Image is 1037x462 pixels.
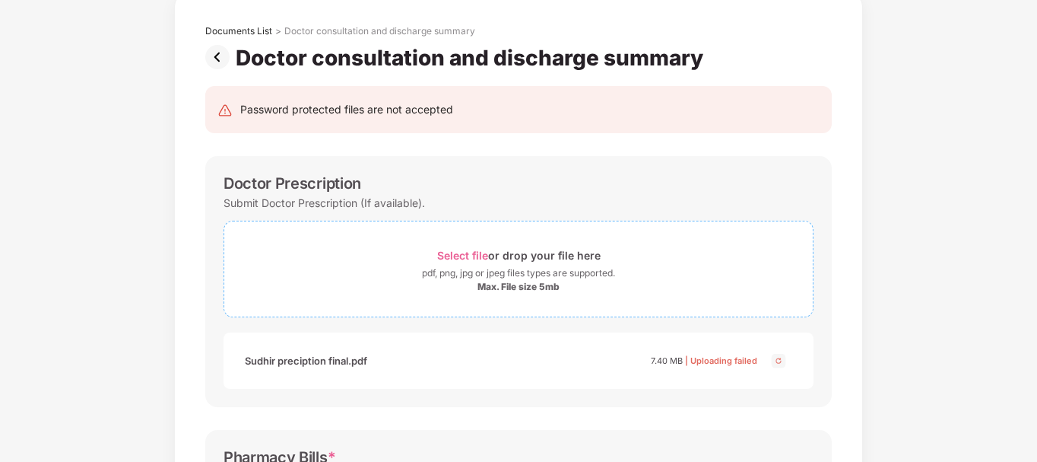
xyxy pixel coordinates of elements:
div: Sudhir preciption final.pdf [245,348,367,374]
div: Doctor Prescription [224,174,361,193]
div: Documents List [205,25,272,37]
span: 7.40 MB [651,355,683,366]
div: > [275,25,281,37]
span: Select file [437,249,488,262]
img: svg+xml;base64,PHN2ZyB4bWxucz0iaHR0cDovL3d3dy53My5vcmcvMjAwMC9zdmciIHdpZHRoPSIyNCIgaGVpZ2h0PSIyNC... [217,103,233,118]
span: | Uploading failed [685,355,757,366]
div: Password protected files are not accepted [240,101,453,118]
span: Select fileor drop your file herepdf, png, jpg or jpeg files types are supported.Max. File size 5mb [224,233,813,305]
div: pdf, png, jpg or jpeg files types are supported. [422,266,615,281]
img: svg+xml;base64,PHN2ZyBpZD0iQ3Jvc3MtMjR4MjQiIHhtbG5zPSJodHRwOi8vd3d3LnczLm9yZy8yMDAwL3N2ZyIgd2lkdG... [769,352,788,370]
div: Doctor consultation and discharge summary [284,25,475,37]
div: Submit Doctor Prescription (If available). [224,193,425,213]
div: Doctor consultation and discharge summary [236,45,709,71]
div: or drop your file here [437,245,601,266]
div: Max. File size 5mb [477,281,560,293]
img: svg+xml;base64,PHN2ZyBpZD0iUHJldi0zMngzMiIgeG1sbnM9Imh0dHA6Ly93d3cudzMub3JnLzIwMDAvc3ZnIiB3aWR0aD... [205,45,236,69]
